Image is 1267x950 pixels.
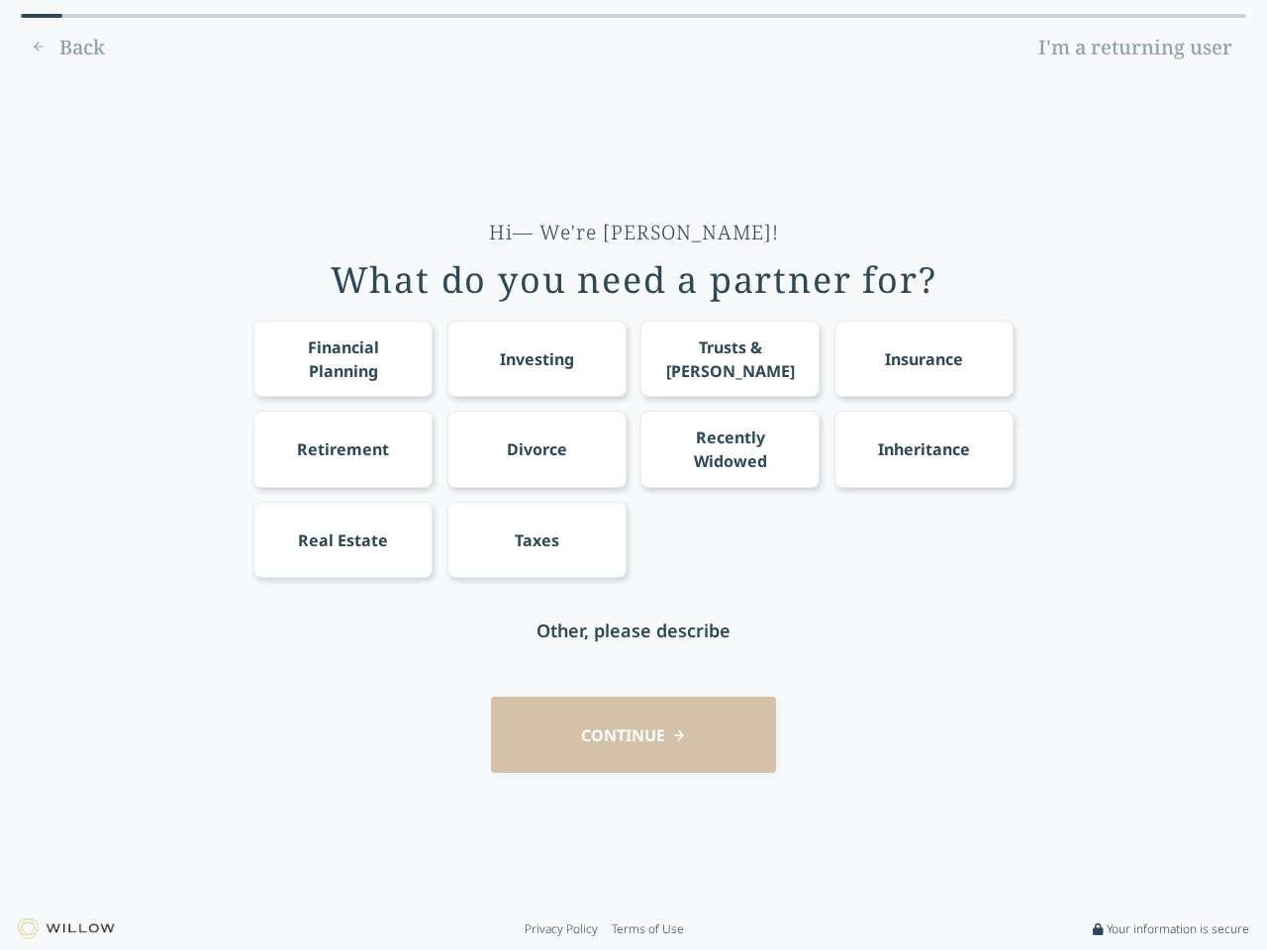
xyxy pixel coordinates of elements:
div: Taxes [515,528,559,552]
div: Investing [500,347,574,371]
a: Privacy Policy [525,921,598,937]
span: Your information is secure [1107,921,1249,937]
div: Other, please describe [536,617,731,644]
div: Hi— We're [PERSON_NAME]! [489,219,779,246]
div: Inheritance [878,437,970,461]
div: Financial Planning [272,335,415,383]
a: I'm a returning user [1024,32,1246,63]
div: Real Estate [298,528,388,552]
div: Divorce [507,437,567,461]
div: 0% complete [21,14,62,18]
div: Recently Widowed [659,426,802,473]
div: Retirement [297,437,389,461]
img: Willow logo [18,918,115,939]
a: Terms of Use [612,921,684,937]
div: Insurance [885,347,963,371]
div: What do you need a partner for? [331,260,937,300]
div: Trusts & [PERSON_NAME] [659,335,802,383]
